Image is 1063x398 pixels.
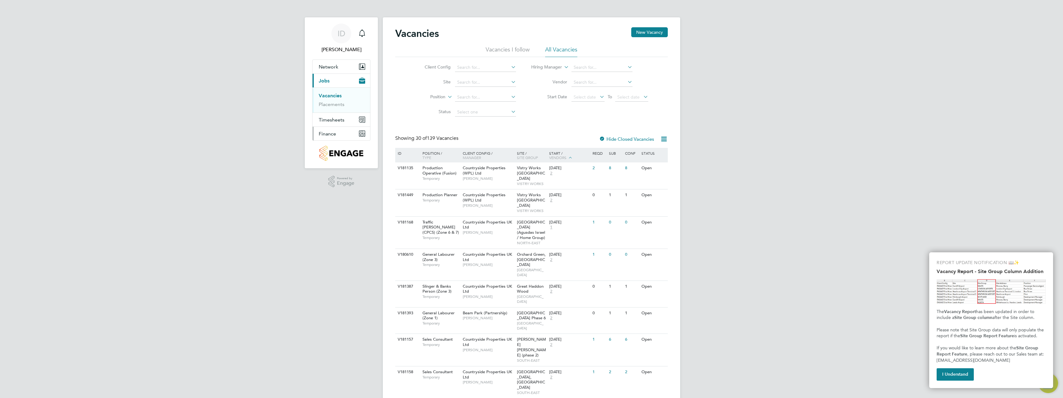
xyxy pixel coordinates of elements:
[623,189,640,201] div: 1
[319,93,342,99] a: Vacancies
[463,165,505,176] span: Countryside Properties (WPL) Ltd
[463,369,512,380] span: Countryside Properties UK Ltd
[463,337,512,347] span: Countryside Properties UK Ltd
[631,27,668,37] button: New Vacancy
[396,217,418,228] div: V181168
[591,334,607,345] div: 1
[640,189,667,201] div: Open
[591,189,607,201] div: 0
[396,281,418,292] div: V181387
[415,79,451,85] label: Site
[461,148,515,163] div: Client Config /
[396,334,418,345] div: V181157
[549,284,589,289] div: [DATE]
[549,311,589,316] div: [DATE]
[422,310,455,321] span: General Labourer (Zone 1)
[396,189,418,201] div: V181449
[937,268,1046,274] h2: Vacancy Report - Site Group Column Addition
[463,176,514,181] span: [PERSON_NAME]
[422,337,453,342] span: Sales Consultant
[319,117,344,123] span: Timesheets
[517,310,546,321] span: [GEOGRAPHIC_DATA] Phase 6
[396,148,418,158] div: ID
[396,162,418,174] div: V181135
[463,316,514,321] span: [PERSON_NAME]
[549,225,553,230] span: 1
[463,310,507,316] span: Beam Park (Partnership)
[549,375,553,380] span: 2
[517,390,546,395] span: SOUTH-EAST
[531,79,567,85] label: Vendor
[517,165,545,181] span: Vistry Works [GEOGRAPHIC_DATA]
[517,241,546,245] span: NORTH-EAST
[463,347,514,352] span: [PERSON_NAME]
[395,135,460,142] div: Showing
[517,321,546,330] span: [GEOGRAPHIC_DATA]
[937,345,1016,351] span: If you would like to learn more about the
[415,64,451,70] label: Client Config
[640,366,667,378] div: Open
[1014,333,1037,338] span: is activated.
[526,64,562,70] label: Hiring Manager
[640,217,667,228] div: Open
[395,27,439,40] h2: Vacancies
[418,148,461,163] div: Position /
[591,249,607,260] div: 1
[463,252,512,262] span: Countryside Properties UK Ltd
[640,281,667,292] div: Open
[623,334,640,345] div: 6
[549,369,589,375] div: [DATE]
[416,135,427,141] span: 30 of
[607,162,623,174] div: 8
[607,366,623,378] div: 2
[422,192,457,197] span: Production Planner
[396,249,418,260] div: V180610
[396,307,418,319] div: V181393
[517,192,545,208] span: Vistry Works [GEOGRAPHIC_DATA]
[623,281,640,292] div: 1
[422,375,460,380] span: Temporary
[549,252,589,257] div: [DATE]
[517,155,538,160] span: Site Group
[422,321,460,326] span: Temporary
[463,262,514,267] span: [PERSON_NAME]
[545,46,577,57] li: All Vacancies
[591,217,607,228] div: 1
[422,284,452,294] span: Slinger & Banks Person (Zone 3)
[486,46,530,57] li: Vacancies I follow
[591,162,607,174] div: 2
[937,309,1035,321] span: has been updated in order to include a
[549,192,589,198] div: [DATE]
[623,217,640,228] div: 0
[312,24,370,53] a: Go to account details
[463,380,514,385] span: [PERSON_NAME]
[463,219,512,230] span: Countryside Properties UK Ltd
[455,63,516,72] input: Search for...
[549,166,589,171] div: [DATE]
[312,146,370,161] a: Go to home page
[463,192,505,203] span: Countryside Properties (WPL) Ltd
[606,93,614,101] span: To
[571,78,632,87] input: Search for...
[617,94,640,100] span: Select date
[607,148,623,158] div: Sub
[607,281,623,292] div: 1
[548,148,591,163] div: Start /
[517,219,545,241] span: [GEOGRAPHIC_DATA] (Agusdas Israel / Home Group)
[422,176,460,181] span: Temporary
[549,198,553,203] span: 2
[549,155,566,160] span: Vendors
[549,289,553,294] span: 2
[422,294,460,299] span: Temporary
[463,155,481,160] span: Manager
[937,279,1046,304] img: Site Group Column in Vacancy Report
[319,64,338,70] span: Network
[640,334,667,345] div: Open
[517,252,546,268] span: Orchard Green, [GEOGRAPHIC_DATA]
[463,284,512,294] span: Countryside Properties UK Ltd
[463,294,514,299] span: [PERSON_NAME]
[319,146,363,161] img: countryside-properties-logo-retina.png
[337,176,354,181] span: Powered by
[954,315,992,320] strong: Site Group column
[549,257,553,263] span: 2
